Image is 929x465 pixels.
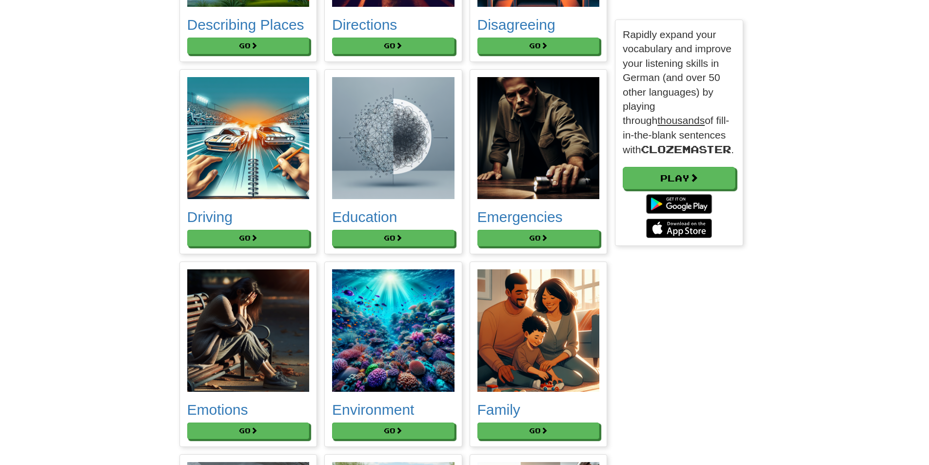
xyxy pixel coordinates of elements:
[641,189,717,219] img: Get it on Google Play
[477,230,600,246] button: Go
[477,17,600,33] h2: Disagreeing
[332,77,455,200] img: 5e562642-ae7f-49b1-b403-77a31f4cfcda.small.png
[332,402,455,418] h2: Environment
[332,269,455,392] img: 5bcdcf7e-beae-4b87-970b-1fea4464b32e.small.png
[641,143,731,155] span: Clozemaster
[187,269,310,392] img: 4e9cc08a-e9dc-4003-bb61-748e99421501.small.png
[657,115,705,126] u: thousands
[187,38,310,54] button: Go
[187,17,310,33] h2: Describing Places
[623,167,735,189] a: Play
[477,77,600,247] a: Emergencies Go
[477,402,600,418] h2: Family
[477,269,600,392] img: 22aa2e2b-f761-4a36-9075-0e4733cb26f5.small.png
[332,77,455,247] a: Education Go
[332,38,455,54] button: Go
[332,17,455,33] h2: Directions
[332,209,455,225] h2: Education
[477,209,600,225] h2: Emergencies
[187,77,310,247] a: Driving Go
[477,423,600,439] button: Go
[187,402,310,418] h2: Emotions
[477,38,600,54] button: Go
[477,269,600,439] a: Family Go
[187,423,310,439] button: Go
[477,77,600,200] img: 66d56b26-352e-4d42-b5d6-14fac1941bc9.small.png
[332,230,455,246] button: Go
[187,77,310,200] img: ad4c6ccc-6d53-45e5-bbd4-390d202a8ccd.small.png
[187,209,310,225] h2: Driving
[332,269,455,439] a: Environment Go
[332,423,455,439] button: Go
[187,269,310,439] a: Emotions Go
[623,27,735,157] p: Rapidly expand your vocabulary and improve your listening skills in German (and over 50 other lan...
[646,219,712,238] img: Download_on_the_App_Store_Badge_US-UK_135x40-25178aeef6eb6b83b96f5f2d004eda3bffbb37122de64afbaef7...
[187,230,310,246] button: Go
